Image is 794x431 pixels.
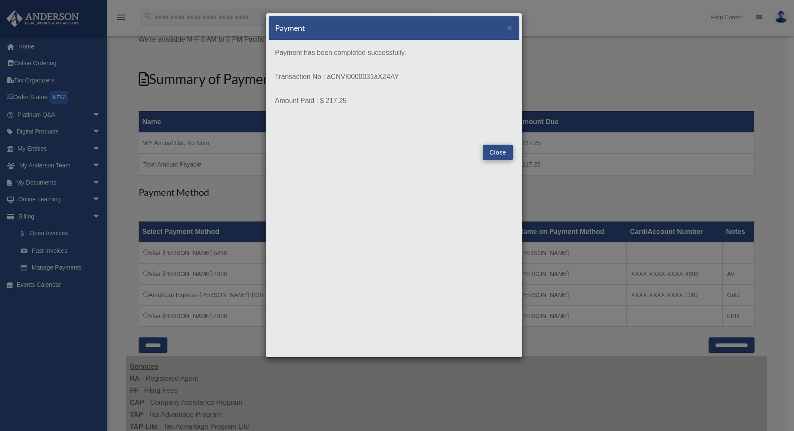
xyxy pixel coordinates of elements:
p: Transaction No : aCNVI0000031aXZ4AY [275,71,513,83]
p: Amount Paid : $ 217.25 [275,95,513,107]
h5: Payment [275,23,305,33]
span: × [507,23,513,33]
p: Payment has been completed successfully. [275,47,513,59]
button: Close [507,23,513,32]
button: Close [483,145,512,160]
